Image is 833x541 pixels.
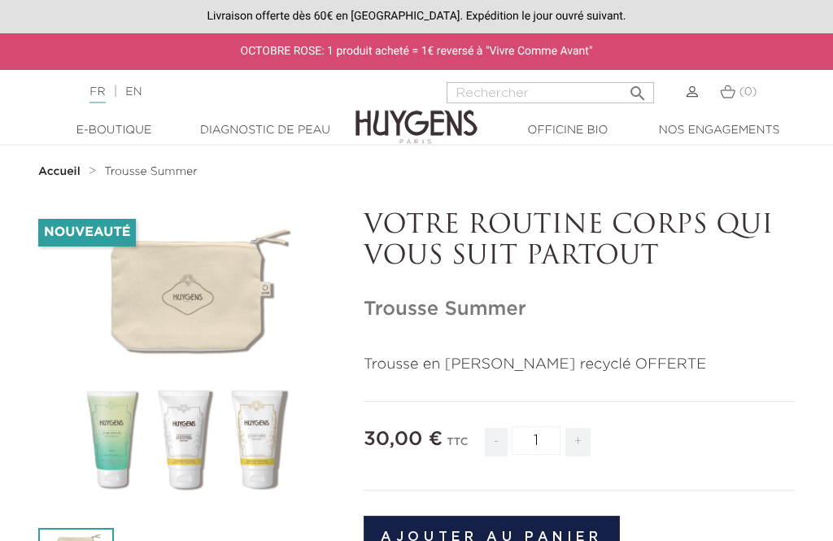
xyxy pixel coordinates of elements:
[623,77,652,99] button: 
[447,425,468,469] div: TTC
[485,428,508,456] span: -
[447,82,654,103] input: Rechercher
[104,166,198,177] span: Trousse Summer
[512,426,560,455] input: Quantité
[364,354,795,376] p: Trousse en [PERSON_NAME] recyclé OFFERTE
[565,428,591,456] span: +
[364,430,443,449] span: 30,00 €
[104,165,198,178] a: Trousse Summer
[643,122,795,139] a: Nos engagements
[739,86,757,98] span: (0)
[38,166,81,177] strong: Accueil
[38,122,190,139] a: E-Boutique
[38,165,84,178] a: Accueil
[125,86,142,98] a: EN
[355,84,478,146] img: Huygens
[364,298,795,321] h1: Trousse Summer
[628,79,648,98] i: 
[190,122,341,139] a: Diagnostic de peau
[38,219,136,247] li: Nouveauté
[492,122,643,139] a: Officine Bio
[81,82,334,102] div: |
[89,86,105,103] a: FR
[364,211,795,273] p: VOTRE ROUTINE CORPS QUI VOUS SUIT PARTOUT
